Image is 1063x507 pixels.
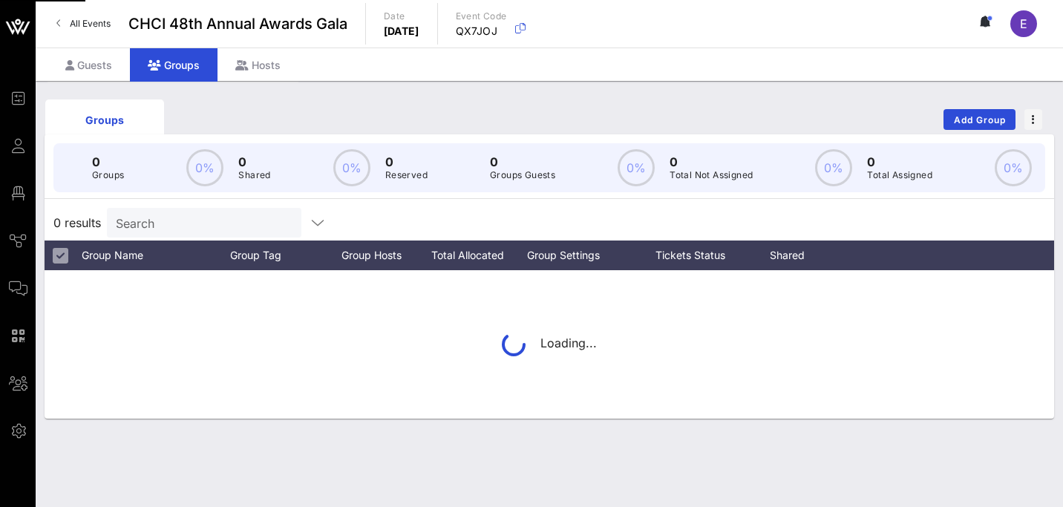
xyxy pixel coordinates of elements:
div: Group Settings [527,241,631,270]
div: Shared [750,241,839,270]
button: Add Group [943,109,1015,130]
div: Tickets Status [631,241,750,270]
span: CHCI 48th Annual Awards Gala [128,13,347,35]
span: Add Group [953,114,1007,125]
p: Event Code [456,9,507,24]
div: Group Hosts [334,241,423,270]
p: Shared [238,168,270,183]
div: Total Allocated [423,241,527,270]
p: 0 [238,153,270,171]
p: Reserved [385,168,428,183]
p: Groups Guests [490,168,555,183]
p: QX7JOJ [456,24,507,39]
div: Loading... [502,333,597,356]
div: E [1010,10,1037,37]
span: All Events [70,18,111,29]
p: Date [384,9,419,24]
p: [DATE] [384,24,419,39]
p: 0 [385,153,428,171]
span: 0 results [53,214,101,232]
div: Groups [130,48,217,82]
div: Hosts [217,48,298,82]
p: Total Assigned [867,168,932,183]
a: All Events [48,12,120,36]
div: Group Tag [230,241,334,270]
p: 0 [867,153,932,171]
p: 0 [92,153,124,171]
div: Group Name [82,241,230,270]
span: E [1020,16,1027,31]
p: 0 [490,153,555,171]
div: Groups [56,112,153,128]
p: Groups [92,168,124,183]
div: Guests [48,48,130,82]
p: 0 [670,153,753,171]
p: Total Not Assigned [670,168,753,183]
